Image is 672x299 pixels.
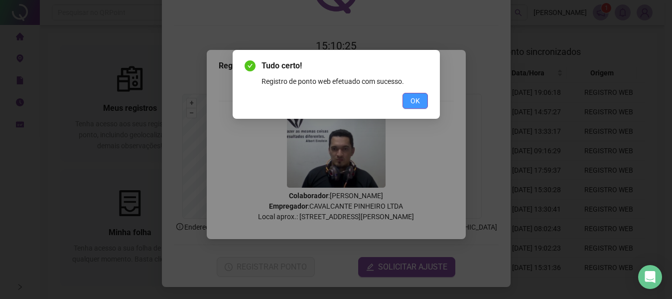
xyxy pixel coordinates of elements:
[245,60,256,71] span: check-circle
[638,265,662,289] div: Open Intercom Messenger
[262,60,428,72] span: Tudo certo!
[262,76,428,87] div: Registro de ponto web efetuado com sucesso.
[403,93,428,109] button: OK
[410,95,420,106] span: OK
